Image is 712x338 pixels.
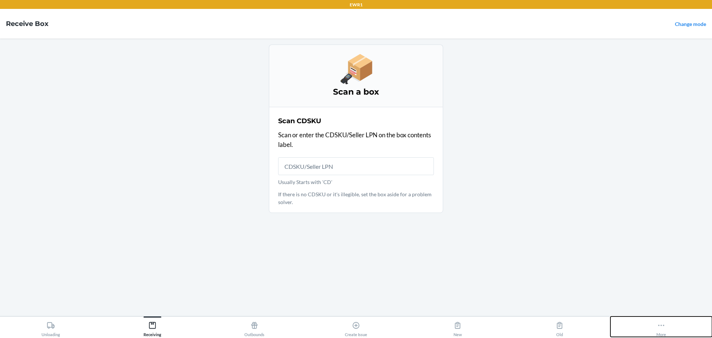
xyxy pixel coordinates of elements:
div: Unloading [42,318,60,337]
div: More [656,318,666,337]
h4: Receive Box [6,19,49,29]
button: Old [508,316,610,337]
div: New [454,318,462,337]
button: Create Issue [305,316,407,337]
input: Usually Starts with 'CD' [278,157,434,175]
div: Outbounds [244,318,264,337]
div: Old [556,318,564,337]
h2: Scan CDSKU [278,116,321,126]
button: Outbounds [204,316,305,337]
button: Receiving [102,316,203,337]
p: Usually Starts with 'CD' [278,178,434,186]
p: If there is no CDSKU or it's illegible, set the box aside for a problem solver. [278,190,434,206]
button: New [407,316,508,337]
p: Scan or enter the CDSKU/Seller LPN on the box contents label. [278,130,434,149]
button: More [610,316,712,337]
a: Change mode [675,21,706,27]
div: Create Issue [345,318,367,337]
h3: Scan a box [278,86,434,98]
p: EWR1 [350,1,363,8]
div: Receiving [144,318,161,337]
